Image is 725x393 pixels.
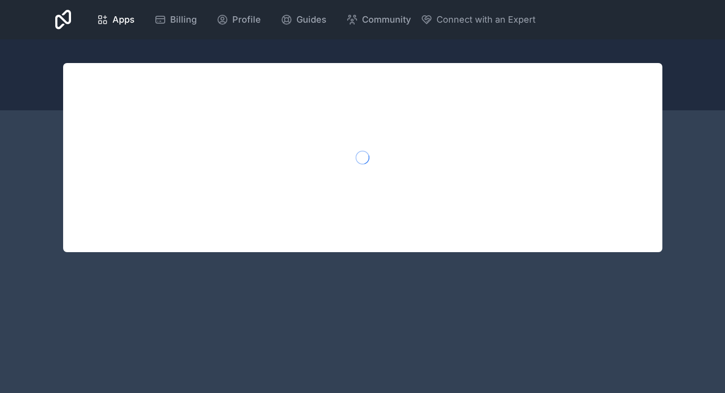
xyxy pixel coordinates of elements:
button: Connect with an Expert [421,13,536,27]
a: Apps [89,9,143,31]
span: Guides [296,13,326,27]
a: Profile [209,9,269,31]
a: Billing [146,9,205,31]
span: Community [362,13,411,27]
a: Community [338,9,419,31]
span: Billing [170,13,197,27]
span: Profile [232,13,261,27]
span: Connect with an Expert [436,13,536,27]
a: Guides [273,9,334,31]
span: Apps [112,13,135,27]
